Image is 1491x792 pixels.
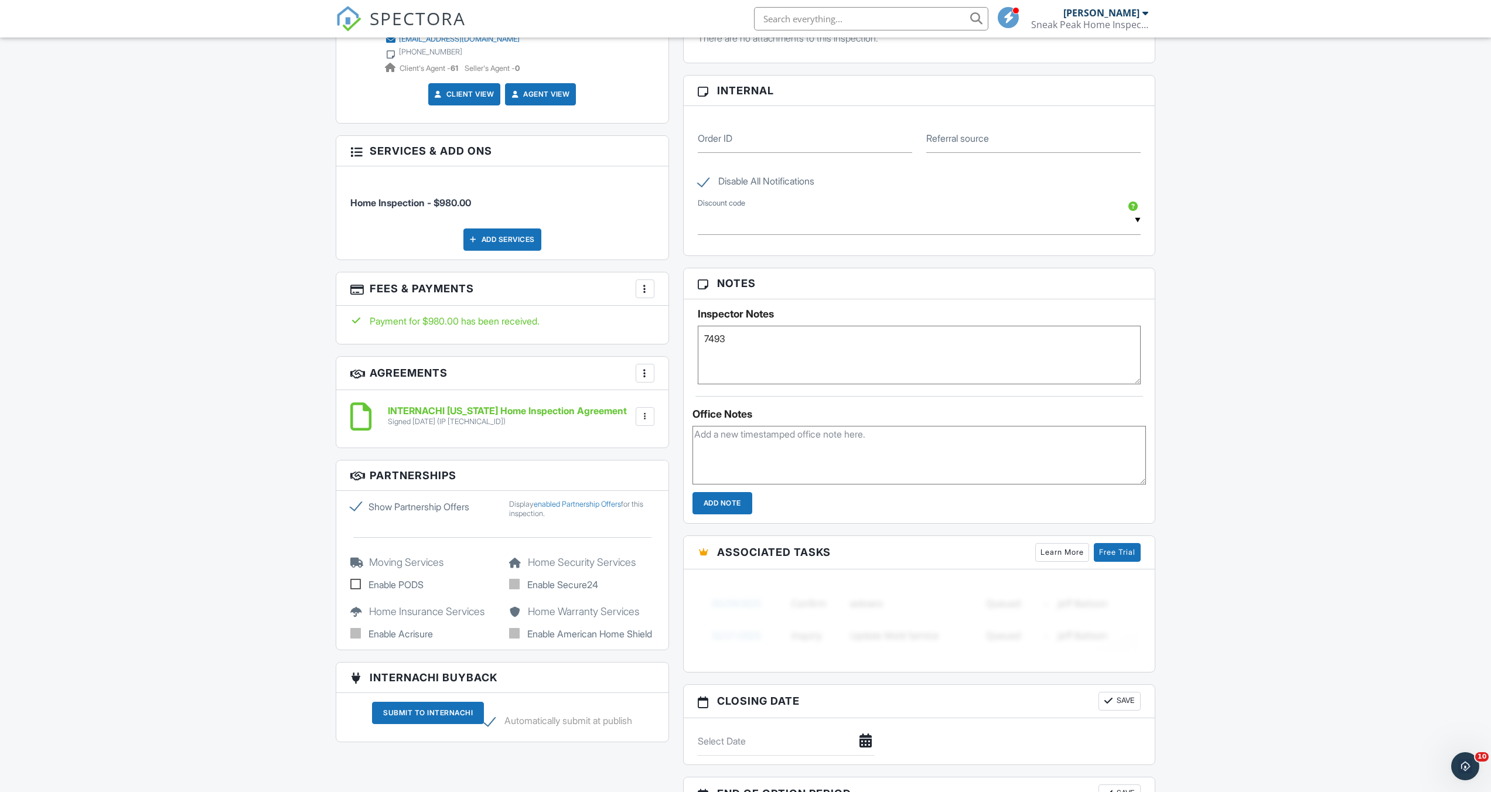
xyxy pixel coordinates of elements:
[336,136,668,166] h3: Services & Add ons
[509,557,654,568] h5: Home Security Services
[534,500,621,508] a: enabled Partnership Offers
[509,500,654,518] div: Display for this inspection.
[698,326,1141,384] textarea: 7493
[698,578,1141,660] img: blurred-tasks-251b60f19c3f713f9215ee2a18cbf2105fc2d72fcd585247cf5e9ec0c957c1dd.png
[350,578,496,592] label: Enable PODS
[400,64,460,73] span: Client's Agent -
[350,197,471,209] span: Home Inspection - $980.00
[1451,752,1479,780] iframe: Intercom live chat
[717,693,800,709] span: Closing date
[509,627,654,641] label: Enable American Home Shield
[388,406,627,417] h6: INTERNACHI [US_STATE] Home Inspection Agreement
[509,88,569,100] a: Agent View
[336,460,668,491] h3: Partnerships
[336,357,668,390] h3: Agreements
[388,406,627,426] a: INTERNACHI [US_STATE] Home Inspection Agreement Signed [DATE] (IP [TECHNICAL_ID])
[509,578,654,592] label: Enable Secure24
[509,606,654,617] h5: Home Warranty Services
[1475,752,1489,762] span: 10
[1063,7,1139,19] div: [PERSON_NAME]
[692,408,1147,420] div: Office Notes
[350,627,496,641] label: Enable Acrisure
[717,544,831,560] span: Associated Tasks
[372,702,484,724] div: Submit To InterNACHI
[698,132,732,145] label: Order ID
[692,492,752,514] input: Add Note
[754,7,988,30] input: Search everything...
[515,64,520,73] strong: 0
[698,727,874,756] input: Select Date
[463,228,541,251] div: Add Services
[451,64,458,73] strong: 61
[698,32,1141,45] p: There are no attachments to this inspection.
[432,88,494,100] a: Client View
[336,6,361,32] img: The Best Home Inspection Software - Spectora
[350,500,496,514] label: Show Partnership Offers
[465,64,520,73] span: Seller's Agent -
[372,702,484,733] a: Submit To InterNACHI
[370,6,466,30] span: SPECTORA
[350,315,654,327] div: Payment for $980.00 has been received.
[350,175,654,219] li: Service: Home Inspection
[684,268,1155,299] h3: Notes
[1098,692,1141,711] button: Save
[698,198,745,209] label: Discount code
[684,76,1155,106] h3: Internal
[1031,19,1148,30] div: Sneak Peak Home Inspection LLC
[484,715,632,730] label: Automatically submit at publish
[926,132,989,145] label: Referral source
[388,417,627,426] div: Signed [DATE] (IP [TECHNICAL_ID])
[336,16,466,40] a: SPECTORA
[698,176,814,190] label: Disable All Notifications
[336,663,668,693] h3: InterNACHI BuyBack
[399,47,462,57] div: [PHONE_NUMBER]
[336,272,668,306] h3: Fees & Payments
[350,557,496,568] h5: Moving Services
[1035,543,1089,562] a: Learn More
[350,606,496,617] h5: Home Insurance Services
[698,308,1141,320] h5: Inspector Notes
[1094,543,1141,562] a: Free Trial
